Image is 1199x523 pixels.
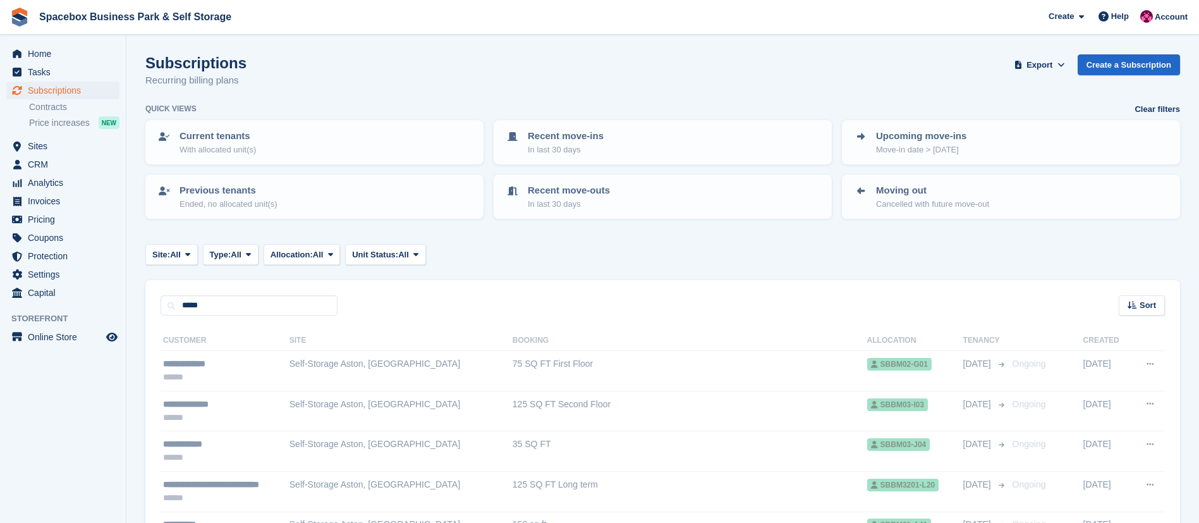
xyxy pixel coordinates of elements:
p: Upcoming move-ins [876,129,966,144]
h6: Quick views [145,103,197,114]
a: menu [6,174,119,192]
span: Protection [28,247,104,265]
span: Invoices [28,192,104,210]
a: menu [6,45,119,63]
a: Spacebox Business Park & Self Storage [34,6,236,27]
span: Sites [28,137,104,155]
span: Settings [28,266,104,283]
p: With allocated unit(s) [180,144,256,156]
span: Capital [28,284,104,302]
p: Recurring billing plans [145,73,246,88]
p: Move-in date > [DATE] [876,144,966,156]
span: Analytics [28,174,104,192]
span: Online Store [28,328,104,346]
span: Pricing [28,211,104,228]
p: Ended, no allocated unit(s) [180,198,277,211]
div: NEW [99,116,119,129]
p: Cancelled with future move-out [876,198,989,211]
span: Help [1111,10,1129,23]
p: Recent move-ins [528,129,604,144]
p: Recent move-outs [528,183,610,198]
p: In last 30 days [528,198,610,211]
span: Export [1026,59,1052,71]
a: Recent move-outs In last 30 days [495,176,831,218]
a: Price increases NEW [29,116,119,130]
span: Storefront [11,312,126,325]
button: Export [1012,54,1068,75]
a: Recent move-ins In last 30 days [495,121,831,163]
a: Current tenants With allocated unit(s) [147,121,482,163]
a: menu [6,266,119,283]
h1: Subscriptions [145,54,246,71]
a: menu [6,247,119,265]
span: Coupons [28,229,104,247]
span: Home [28,45,104,63]
a: menu [6,229,119,247]
a: Upcoming move-ins Move-in date > [DATE] [843,121,1179,163]
a: menu [6,284,119,302]
a: menu [6,192,119,210]
span: Create [1049,10,1074,23]
a: menu [6,156,119,173]
a: Clear filters [1135,103,1180,116]
a: menu [6,211,119,228]
a: menu [6,137,119,155]
a: Preview store [104,329,119,345]
span: Account [1155,11,1188,23]
a: Create a Subscription [1078,54,1180,75]
p: In last 30 days [528,144,604,156]
a: menu [6,82,119,99]
a: Contracts [29,101,119,113]
a: menu [6,63,119,81]
img: stora-icon-8386f47178a22dfd0bd8f6a31ec36ba5ce8667c1dd55bd0f319d3a0aa187defe.svg [10,8,29,27]
span: Subscriptions [28,82,104,99]
p: Moving out [876,183,989,198]
a: menu [6,328,119,346]
a: Moving out Cancelled with future move-out [843,176,1179,218]
span: Tasks [28,63,104,81]
p: Previous tenants [180,183,277,198]
span: CRM [28,156,104,173]
img: Avishka Chauhan [1140,10,1153,23]
a: Previous tenants Ended, no allocated unit(s) [147,176,482,218]
span: Price increases [29,117,90,129]
p: Current tenants [180,129,256,144]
